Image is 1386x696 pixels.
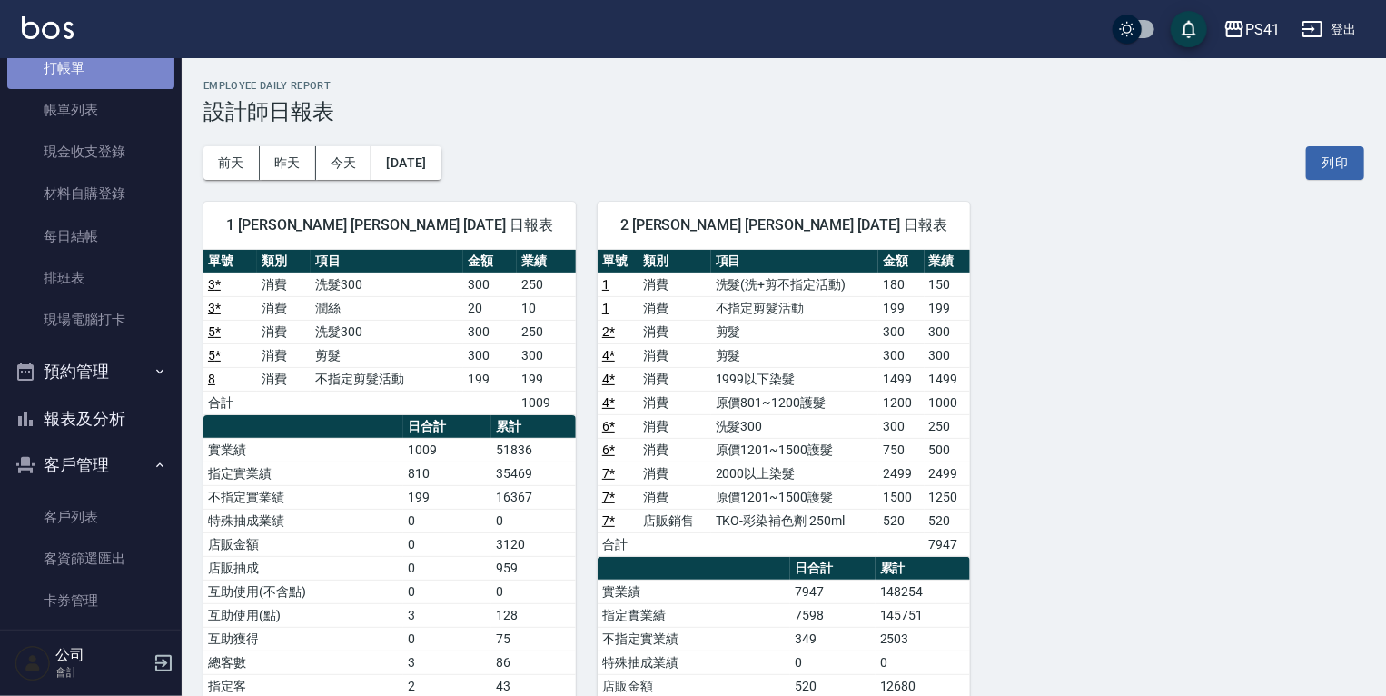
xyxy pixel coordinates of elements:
[790,603,876,627] td: 7598
[311,250,463,273] th: 項目
[491,651,576,674] td: 86
[925,509,970,532] td: 520
[311,296,463,320] td: 潤絲
[371,146,441,180] button: [DATE]
[711,414,879,438] td: 洗髮300
[639,250,711,273] th: 類別
[878,391,924,414] td: 1200
[203,627,403,651] td: 互助獲得
[7,580,174,621] a: 卡券管理
[403,627,491,651] td: 0
[491,603,576,627] td: 128
[517,320,576,343] td: 250
[639,320,711,343] td: 消費
[491,438,576,462] td: 51836
[203,603,403,627] td: 互助使用(點)
[925,438,970,462] td: 500
[491,485,576,509] td: 16367
[463,343,517,367] td: 300
[639,485,711,509] td: 消費
[257,343,311,367] td: 消費
[878,509,924,532] td: 520
[711,485,879,509] td: 原價1201~1500護髮
[403,603,491,627] td: 3
[711,250,879,273] th: 項目
[876,651,970,674] td: 0
[711,462,879,485] td: 2000以上染髮
[7,496,174,538] a: 客戶列表
[260,146,316,180] button: 昨天
[403,438,491,462] td: 1009
[203,509,403,532] td: 特殊抽成業績
[639,343,711,367] td: 消費
[7,257,174,299] a: 排班表
[925,320,970,343] td: 300
[925,273,970,296] td: 150
[878,296,924,320] td: 199
[7,173,174,214] a: 材料自購登錄
[463,296,517,320] td: 20
[491,415,576,439] th: 累計
[203,250,576,415] table: a dense table
[403,509,491,532] td: 0
[403,415,491,439] th: 日合計
[925,485,970,509] td: 1250
[7,215,174,257] a: 每日結帳
[491,462,576,485] td: 35469
[257,250,311,273] th: 類別
[403,462,491,485] td: 810
[925,250,970,273] th: 業績
[790,651,876,674] td: 0
[517,367,576,391] td: 199
[203,462,403,485] td: 指定實業績
[491,580,576,603] td: 0
[711,367,879,391] td: 1999以下染髮
[639,509,711,532] td: 店販銷售
[491,556,576,580] td: 959
[790,580,876,603] td: 7947
[878,485,924,509] td: 1500
[639,462,711,485] td: 消費
[639,414,711,438] td: 消費
[1245,18,1280,41] div: PS41
[7,442,174,489] button: 客戶管理
[403,532,491,556] td: 0
[203,485,403,509] td: 不指定實業績
[403,580,491,603] td: 0
[1216,11,1287,48] button: PS41
[55,646,148,664] h5: 公司
[598,532,639,556] td: 合計
[257,367,311,391] td: 消費
[491,532,576,556] td: 3120
[602,301,609,315] a: 1
[1294,13,1364,46] button: 登出
[517,296,576,320] td: 10
[203,250,257,273] th: 單號
[878,320,924,343] td: 300
[598,651,790,674] td: 特殊抽成業績
[925,343,970,367] td: 300
[598,250,970,557] table: a dense table
[7,131,174,173] a: 現金收支登錄
[876,603,970,627] td: 145751
[639,438,711,462] td: 消費
[203,532,403,556] td: 店販金額
[598,250,639,273] th: 單號
[878,343,924,367] td: 300
[208,372,215,386] a: 8
[1171,11,1207,47] button: save
[711,343,879,367] td: 剪髮
[711,391,879,414] td: 原價801~1200護髮
[925,391,970,414] td: 1000
[639,273,711,296] td: 消費
[878,367,924,391] td: 1499
[711,296,879,320] td: 不指定剪髮活動
[517,391,576,414] td: 1009
[463,320,517,343] td: 300
[711,438,879,462] td: 原價1201~1500護髮
[876,580,970,603] td: 148254
[203,580,403,603] td: 互助使用(不含點)
[7,538,174,580] a: 客資篩選匯出
[602,277,609,292] a: 1
[711,320,879,343] td: 剪髮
